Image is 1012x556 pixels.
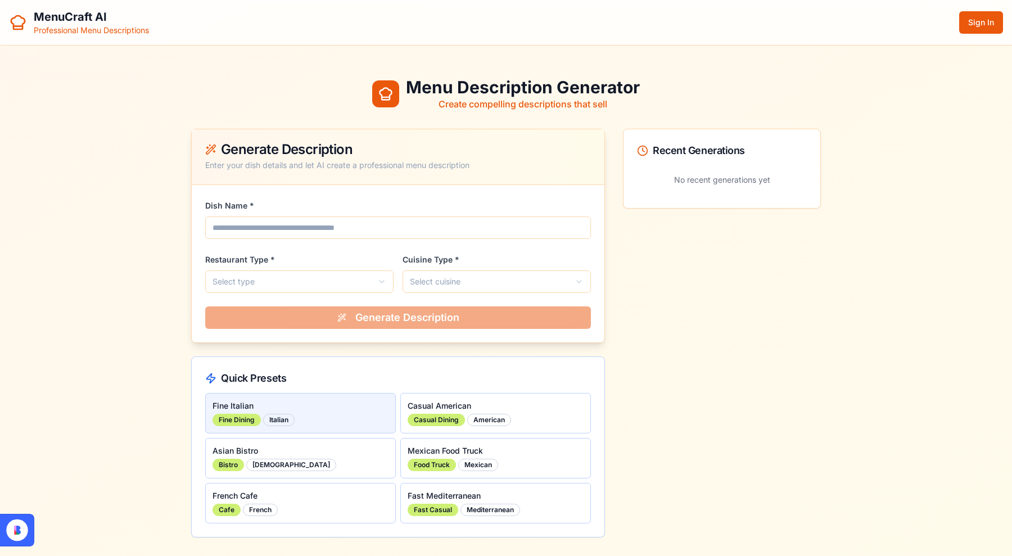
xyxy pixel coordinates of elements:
[213,504,241,516] div: Cafe
[205,143,591,156] div: Generate Description
[213,445,258,456] span: Asian Bistro
[403,255,459,264] label: Cuisine Type *
[408,445,483,456] span: Mexican Food Truck
[205,201,254,210] label: Dish Name *
[406,97,640,111] p: Create compelling descriptions that sell
[460,504,520,516] div: Mediterranean
[400,483,591,523] button: Fast MediterraneanFast CasualMediterranean
[213,400,254,412] span: Fine Italian
[408,400,471,412] span: Casual American
[637,165,807,195] p: No recent generations yet
[213,490,257,501] span: French Cafe
[408,504,458,516] div: Fast Casual
[637,143,807,159] div: Recent Generations
[408,459,456,471] div: Food Truck
[458,459,498,471] div: Mexican
[205,255,275,264] label: Restaurant Type *
[400,438,591,478] button: Mexican Food TruckFood TruckMexican
[408,490,481,501] span: Fast Mediterranean
[408,414,465,426] div: Casual Dining
[205,393,396,433] button: Fine ItalianFine DiningItalian
[243,504,278,516] div: French
[205,160,591,171] div: Enter your dish details and let AI create a professional menu description
[400,393,591,433] button: Casual AmericanCasual DiningAmerican
[959,11,1003,34] button: Sign In
[205,483,396,523] button: French CafeCafeFrench
[213,459,244,471] div: Bistro
[205,438,396,478] button: Asian BistroBistro[DEMOGRAPHIC_DATA]
[205,370,591,386] div: Quick Presets
[263,414,295,426] div: Italian
[246,459,336,471] div: [DEMOGRAPHIC_DATA]
[467,414,511,426] div: American
[34,25,149,36] p: Professional Menu Descriptions
[406,77,640,97] h1: Menu Description Generator
[213,414,261,426] div: Fine Dining
[34,9,149,25] h1: MenuCraft AI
